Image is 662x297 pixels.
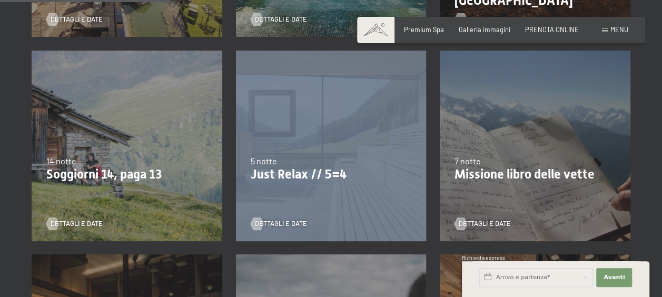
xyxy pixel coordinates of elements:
[454,167,616,182] p: Missione libro delle vette
[462,255,505,261] span: Richiesta express
[404,25,444,34] a: Premium Spa
[255,15,307,24] span: Dettagli e Date
[51,219,103,229] span: Dettagli e Date
[604,273,625,282] span: Avanti
[459,219,511,229] span: Dettagli e Date
[525,25,579,34] a: PRENOTA ONLINE
[51,15,103,24] span: Dettagli e Date
[454,156,481,166] span: 7 notte
[46,156,76,166] span: 14 notte
[459,15,511,24] span: Dettagli e Date
[255,219,307,229] span: Dettagli e Date
[610,25,628,34] span: Menu
[46,167,208,182] p: Soggiorni 14, paga 13
[596,268,632,287] button: Avanti
[251,156,277,166] span: 5 notte
[46,219,103,229] a: Dettagli e Date
[251,219,307,229] a: Dettagli e Date
[46,15,103,24] a: Dettagli e Date
[454,219,511,229] a: Dettagli e Date
[454,15,511,24] a: Dettagli e Date
[251,167,412,182] p: Just Relax // 5=4
[251,15,307,24] a: Dettagli e Date
[459,25,510,34] a: Galleria immagini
